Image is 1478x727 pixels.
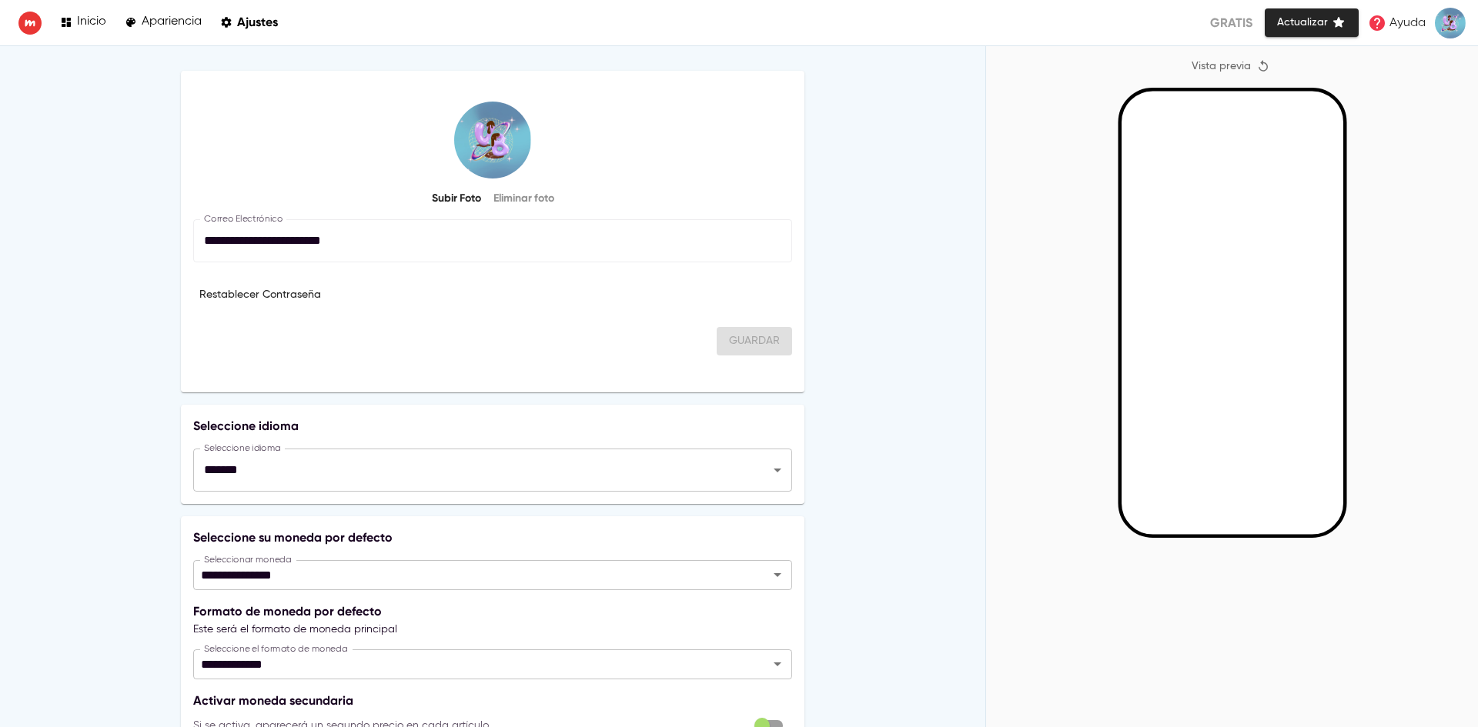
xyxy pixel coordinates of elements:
[1363,9,1430,37] a: Ayuda
[1265,8,1359,37] button: Actualizar
[426,185,487,213] button: Subir Foto
[1122,92,1343,535] iframe: Mobile Preview
[199,285,321,305] span: Restablecer Contraseña
[193,281,327,309] button: Restablecer Contraseña
[193,693,353,708] strong: Activar moneda secundaria
[125,12,202,33] a: Apariencia
[432,189,481,208] span: Subir Foto
[1435,8,1466,38] img: images%2FDMPN2G68qkhVTiWLrv5ogOFQGOk2%2Fuser.png
[142,15,202,29] p: Apariencia
[1389,14,1426,32] p: Ayuda
[1277,13,1346,32] span: Actualizar
[193,419,299,433] strong: Seleccione idioma
[493,189,554,208] span: Eliminar foto
[60,12,106,33] a: Inicio
[193,530,393,545] strong: Seleccione su moneda por defecto
[193,622,793,637] p: Este será el formato de moneda principal
[237,15,278,29] p: Ajustes
[193,604,382,619] strong: Formato de moneda por defecto
[77,15,106,29] p: Inicio
[487,185,560,213] button: Eliminar foto
[1210,14,1252,32] p: Gratis
[220,12,278,33] a: Ajustes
